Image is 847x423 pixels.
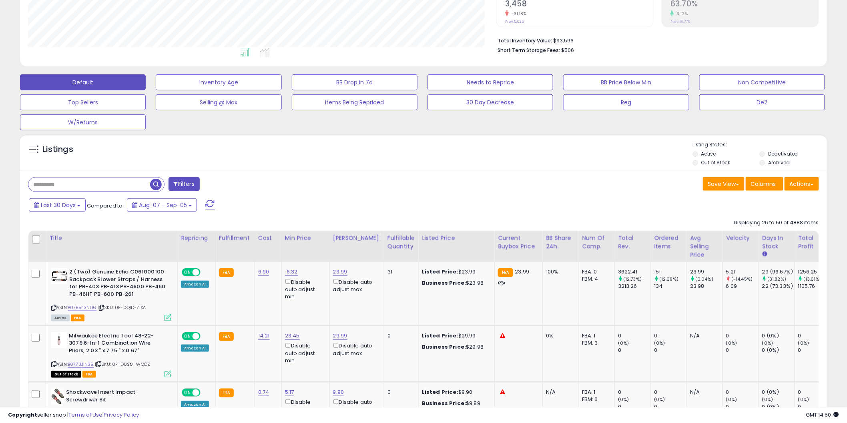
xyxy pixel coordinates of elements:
[654,340,665,346] small: (0%)
[785,177,819,191] button: Actions
[181,234,212,242] div: Repricing
[219,332,234,341] small: FBA
[199,389,212,396] span: OFF
[582,275,608,283] div: FBM: 4
[762,340,773,346] small: (0%)
[169,177,200,191] button: Filters
[618,234,647,251] div: Total Rev.
[798,389,831,396] div: 0
[731,276,753,282] small: (-14.45%)
[68,361,94,368] a: B0773J1N35
[762,332,795,339] div: 0 (0%)
[498,47,560,54] b: Short Term Storage Fees:
[690,283,723,290] div: 23.98
[333,277,378,293] div: Disable auto adjust max
[258,388,269,396] a: 0.74
[29,198,86,212] button: Last 30 Days
[285,398,323,421] div: Disable auto adjust min
[387,234,415,251] div: Fulfillable Quantity
[422,234,491,242] div: Listed Price
[285,234,326,242] div: Min Price
[546,234,575,251] div: BB Share 24h.
[422,279,466,287] b: Business Price:
[69,268,167,300] b: 2 (Two) Genuine Echo C061000100 Backpack Blower Straps / Harness for PB-403 PB-413 PB-4600 PB-460...
[582,268,608,275] div: FBA: 0
[699,74,825,90] button: Non Competitive
[127,198,197,212] button: Aug-07 - Sep-05
[505,19,524,24] small: Prev: 5,025
[762,396,773,403] small: (0%)
[428,74,553,90] button: Needs to Reprice
[563,94,689,110] button: Reg
[285,268,298,276] a: 16.32
[762,234,791,251] div: Days In Stock
[515,268,530,275] span: 23.99
[618,283,650,290] div: 3213.26
[618,268,650,275] div: 3622.41
[582,396,608,403] div: FBM: 6
[798,268,831,275] div: 1256.25
[703,177,745,191] button: Save View
[428,94,553,110] button: 30 Day Decrease
[82,371,96,378] span: FBA
[659,276,678,282] small: (12.69%)
[8,411,37,419] strong: Copyright
[690,268,723,275] div: 23.99
[618,389,650,396] div: 0
[156,74,281,90] button: Inventory Age
[98,304,146,311] span: | SKU: 0E-0QID-71XA
[258,332,270,340] a: 14.21
[422,332,458,339] b: Listed Price:
[582,234,611,251] div: Num of Comp.
[726,234,755,242] div: Velocity
[726,396,737,403] small: (0%)
[806,411,839,419] span: 2025-10-6 14:50 GMT
[51,332,171,377] div: ASIN:
[751,180,776,188] span: Columns
[333,341,378,357] div: Disable auto adjust max
[746,177,783,191] button: Columns
[582,389,608,396] div: FBA: 1
[199,269,212,276] span: OFF
[219,268,234,277] small: FBA
[498,234,539,251] div: Current Buybox Price
[762,251,767,258] small: Days In Stock.
[422,332,488,339] div: $29.99
[654,268,686,275] div: 151
[20,114,146,130] button: W/Returns
[95,361,150,367] span: | SKU: 0F-D0SM-WQDZ
[762,389,795,396] div: 0 (0%)
[701,150,716,157] label: Active
[422,388,458,396] b: Listed Price:
[71,315,84,321] span: FBA
[422,343,466,351] b: Business Price:
[66,389,163,405] b: Shockwave Insert Impact Screwdriver Bit
[51,332,67,348] img: 31FswWT9NCL._SL40_.jpg
[654,234,683,251] div: Ordered Items
[726,389,759,396] div: 0
[654,283,686,290] div: 134
[695,276,713,282] small: (0.04%)
[498,35,813,45] li: $93,596
[690,332,717,339] div: N/A
[285,388,294,396] a: 5.17
[68,304,96,311] a: B07B543ND6
[654,347,686,354] div: 0
[258,234,278,242] div: Cost
[41,201,76,209] span: Last 30 Days
[798,396,809,403] small: (0%)
[20,74,146,90] button: Default
[798,340,809,346] small: (0%)
[498,37,552,44] b: Total Inventory Value:
[285,332,300,340] a: 23.45
[183,389,193,396] span: ON
[582,332,608,339] div: FBA: 1
[768,159,790,166] label: Archived
[674,11,688,17] small: 3.12%
[767,276,786,282] small: (31.82%)
[693,141,827,149] p: Listing States:
[181,345,209,352] div: Amazon AI
[333,388,344,396] a: 9.90
[42,144,73,155] h5: Listings
[726,347,759,354] div: 0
